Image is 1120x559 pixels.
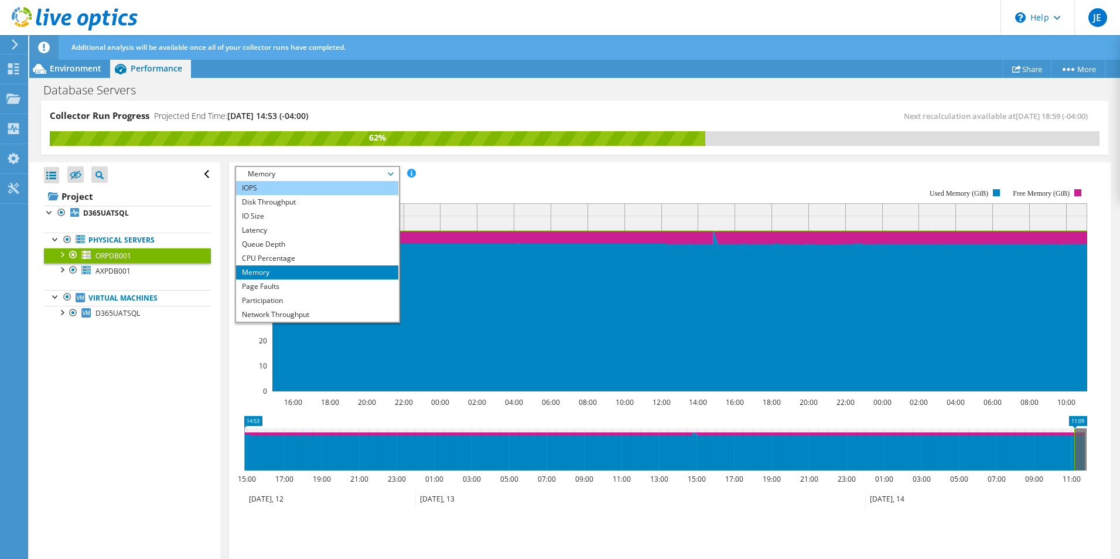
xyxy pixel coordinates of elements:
text: 01:00 [875,474,893,484]
text: 18:00 [320,397,339,407]
h1: Database Servers [38,84,154,97]
li: Participation [236,294,398,308]
text: 07:00 [987,474,1005,484]
a: D365UATSQL [44,306,211,321]
li: Network Throughput [236,308,398,322]
span: Environment [50,63,101,74]
a: D365UATSQL [44,206,211,221]
svg: \n [1015,12,1026,23]
li: CPU Percentage [236,251,398,265]
span: AXPDB001 [95,266,131,276]
a: Share [1003,60,1051,78]
text: 11:00 [612,474,630,484]
text: 02:00 [909,397,927,407]
span: JE [1088,8,1107,27]
text: 20 [259,336,267,346]
text: 15:00 [687,474,705,484]
text: 00:00 [873,397,891,407]
a: More [1051,60,1105,78]
text: 06:00 [983,397,1001,407]
text: 17:00 [725,474,743,484]
text: 13:00 [650,474,668,484]
text: 0 [263,386,267,396]
a: Virtual Machines [44,290,211,305]
span: [DATE] 18:59 (-04:00) [1016,111,1088,121]
a: ORPDB001 [44,248,211,263]
text: 09:00 [575,474,593,484]
text: 21:00 [800,474,818,484]
li: Latency [236,223,398,237]
text: 10:00 [615,397,633,407]
text: 17:00 [275,474,293,484]
li: Disk Throughput [236,195,398,209]
text: 02:00 [467,397,486,407]
li: IOPS [236,181,398,195]
h4: Projected End Time: [154,110,308,122]
text: Free Memory (GiB) [1013,189,1070,197]
text: 06:00 [541,397,559,407]
text: 16:00 [725,397,743,407]
text: 04:00 [504,397,523,407]
text: 10 [259,361,267,371]
text: 22:00 [836,397,854,407]
li: Queue Depth [236,237,398,251]
text: 21:00 [350,474,368,484]
text: 10:00 [1057,397,1075,407]
text: Used Memory (GiB) [930,189,988,197]
span: Additional analysis will be available once all of your collector runs have completed. [71,42,346,52]
text: 00:00 [431,397,449,407]
text: 03:00 [462,474,480,484]
li: Memory [236,265,398,279]
text: 04:00 [946,397,964,407]
text: 05:00 [500,474,518,484]
a: Physical Servers [44,233,211,248]
span: Next recalculation available at [904,111,1094,121]
a: AXPDB001 [44,263,211,278]
li: Page Faults [236,279,398,294]
text: 11:00 [1062,474,1080,484]
text: 23:00 [387,474,405,484]
text: 19:00 [312,474,330,484]
text: 20:00 [357,397,375,407]
span: Performance [131,63,182,74]
b: D365UATSQL [83,208,129,218]
text: 15:00 [237,474,255,484]
text: 08:00 [578,397,596,407]
span: Memory [242,167,392,181]
span: ORPDB001 [95,251,131,261]
text: 01:00 [425,474,443,484]
text: 18:00 [762,397,780,407]
text: 19:00 [762,474,780,484]
a: Project [44,187,211,206]
text: 03:00 [912,474,930,484]
span: D365UATSQL [95,308,140,318]
text: 07:00 [537,474,555,484]
text: 12:00 [652,397,670,407]
text: 23:00 [837,474,855,484]
text: 14:00 [688,397,706,407]
text: 08:00 [1020,397,1038,407]
div: 62% [50,131,705,144]
li: IO Size [236,209,398,223]
text: 20:00 [799,397,817,407]
text: 16:00 [284,397,302,407]
text: 09:00 [1025,474,1043,484]
text: 05:00 [950,474,968,484]
text: 22:00 [394,397,412,407]
span: [DATE] 14:53 (-04:00) [227,110,308,121]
